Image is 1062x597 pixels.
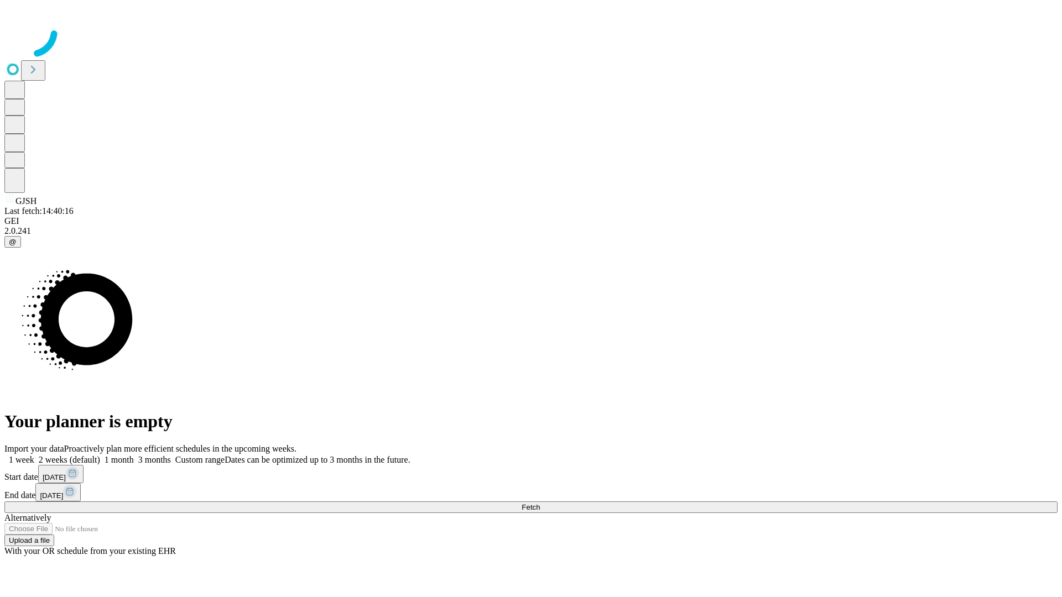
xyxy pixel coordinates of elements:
[4,501,1058,513] button: Fetch
[4,483,1058,501] div: End date
[39,455,100,464] span: 2 weeks (default)
[225,455,410,464] span: Dates can be optimized up to 3 months in the future.
[40,491,63,500] span: [DATE]
[4,444,64,453] span: Import your data
[105,455,134,464] span: 1 month
[4,546,176,556] span: With your OR schedule from your existing EHR
[4,535,54,546] button: Upload a file
[64,444,296,453] span: Proactively plan more efficient schedules in the upcoming weeks.
[4,236,21,248] button: @
[4,216,1058,226] div: GEI
[138,455,171,464] span: 3 months
[4,226,1058,236] div: 2.0.241
[175,455,225,464] span: Custom range
[4,465,1058,483] div: Start date
[4,411,1058,432] h1: Your planner is empty
[9,238,17,246] span: @
[9,455,34,464] span: 1 week
[4,206,74,216] span: Last fetch: 14:40:16
[4,513,51,522] span: Alternatively
[43,473,66,481] span: [DATE]
[522,503,540,511] span: Fetch
[38,465,84,483] button: [DATE]
[35,483,81,501] button: [DATE]
[15,196,37,206] span: GJSH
